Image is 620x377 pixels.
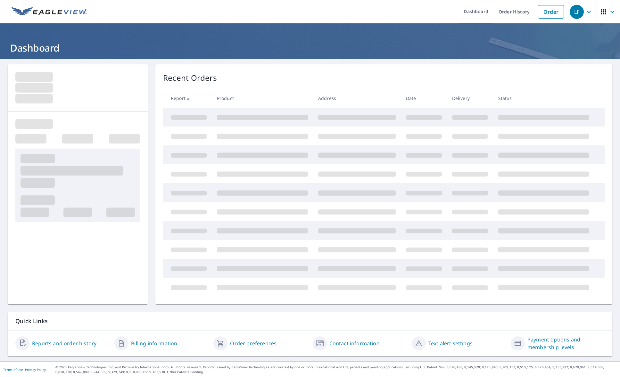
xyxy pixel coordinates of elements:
img: EV Logo [12,7,87,17]
p: Quick Links [15,317,605,325]
a: Order preferences [230,340,277,347]
a: Order [538,5,564,19]
a: Reports and order history [32,340,96,347]
th: Date [401,89,447,108]
a: Text alert settings [428,340,473,347]
div: LF [570,5,584,19]
th: Product [212,89,313,108]
a: Contact information [329,340,380,347]
th: Address [313,89,401,108]
a: Payment options and membership levels [527,336,605,351]
a: Privacy Policy [25,367,46,372]
th: Status [493,89,594,108]
th: Report # [163,89,212,108]
p: Recent Orders [163,72,217,84]
a: Billing information [131,340,177,347]
p: | [3,368,46,372]
th: Delivery [447,89,493,108]
p: © 2025 Eagle View Technologies, Inc. and Pictometry International Corp. All Rights Reserved. Repo... [55,365,617,374]
h1: Dashboard [8,41,612,54]
a: Terms of Use [3,367,23,372]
